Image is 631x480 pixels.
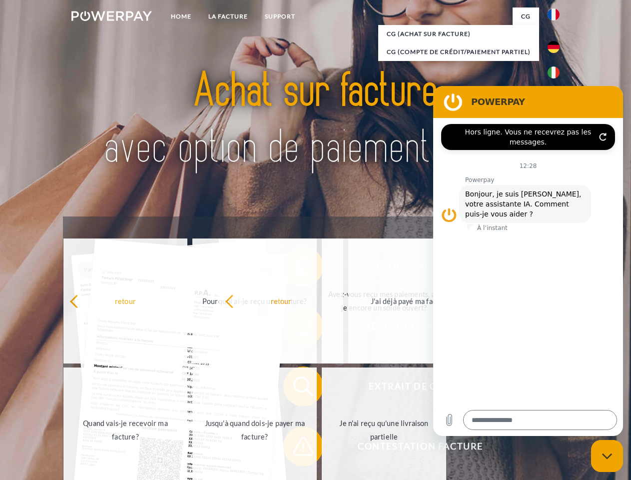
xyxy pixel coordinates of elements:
[200,7,256,25] a: LA FACTURE
[162,7,200,25] a: Home
[71,11,152,21] img: logo-powerpay-white.svg
[198,294,311,307] div: Pourquoi ai-je reçu une facture?
[328,416,440,443] div: Je n'ai reçu qu'une livraison partielle
[548,8,560,20] img: fr
[378,25,539,43] a: CG (achat sur facture)
[591,440,623,472] iframe: Bouton de lancement de la fenêtre de messagerie, conversation en cours
[548,41,560,53] img: de
[69,416,182,443] div: Quand vais-je recevoir ma facture?
[198,416,311,443] div: Jusqu'à quand dois-je payer ma facture?
[225,294,337,307] div: retour
[378,43,539,61] a: CG (Compte de crédit/paiement partiel)
[256,7,304,25] a: Support
[95,48,536,191] img: title-powerpay_fr.svg
[354,294,467,307] div: J'ai déjà payé ma facture
[69,294,182,307] div: retour
[513,7,539,25] a: CG
[548,66,560,78] img: it
[433,86,623,436] iframe: Fenêtre de messagerie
